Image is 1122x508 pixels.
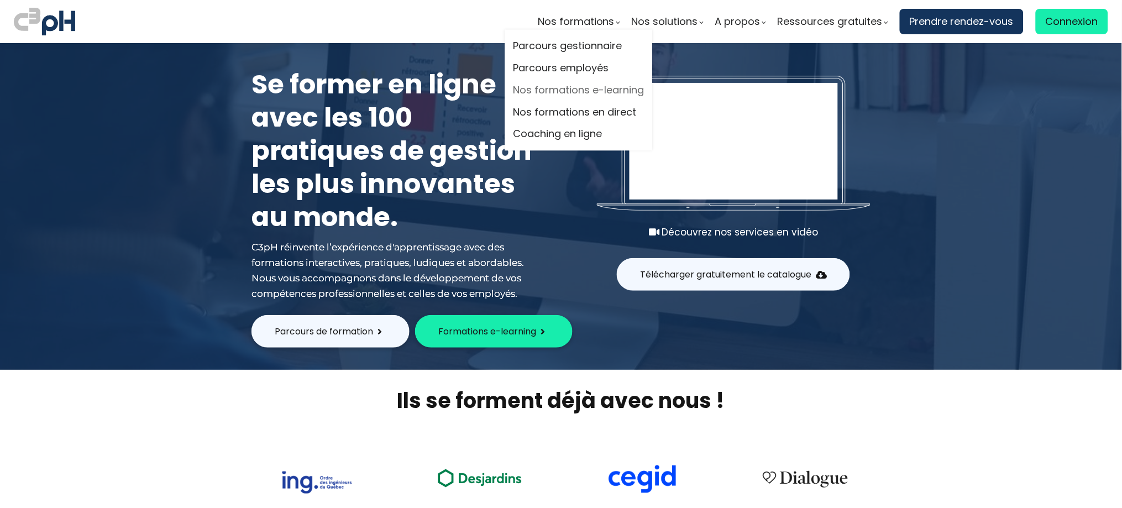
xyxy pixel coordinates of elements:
[14,6,75,38] img: logo C3PH
[513,38,644,55] a: Parcours gestionnaire
[513,82,644,98] a: Nos formations e-learning
[778,13,883,30] span: Ressources gratuites
[632,13,698,30] span: Nos solutions
[597,224,871,240] div: Découvrez nos services en vidéo
[640,268,811,281] span: Télécharger gratuitement le catalogue
[1046,13,1098,30] span: Connexion
[513,104,644,121] a: Nos formations en direct
[513,60,644,77] a: Parcours employés
[607,465,678,494] img: cdf238afa6e766054af0b3fe9d0794df.png
[617,258,850,291] button: Télécharger gratuitement le catalogue
[430,463,529,493] img: ea49a208ccc4d6e7deb170dc1c457f3b.png
[415,315,573,348] button: Formations e-learning
[538,13,615,30] span: Nos formations
[438,324,536,338] span: Formations e-learning
[513,126,644,143] a: Coaching en ligne
[251,68,539,234] h1: Se former en ligne avec les 100 pratiques de gestion les plus innovantes au monde.
[275,324,373,338] span: Parcours de formation
[251,239,539,301] div: C3pH réinvente l’expérience d'apprentissage avec des formations interactives, pratiques, ludiques...
[900,9,1024,34] a: Prendre rendez-vous
[238,386,884,415] h2: Ils se forment déjà avec nous !
[756,464,855,494] img: 4cbfeea6ce3138713587aabb8dcf64fe.png
[715,13,761,30] span: A propos
[1036,9,1108,34] a: Connexion
[281,472,352,494] img: 73f878ca33ad2a469052bbe3fa4fd140.png
[251,315,410,348] button: Parcours de formation
[910,13,1014,30] span: Prendre rendez-vous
